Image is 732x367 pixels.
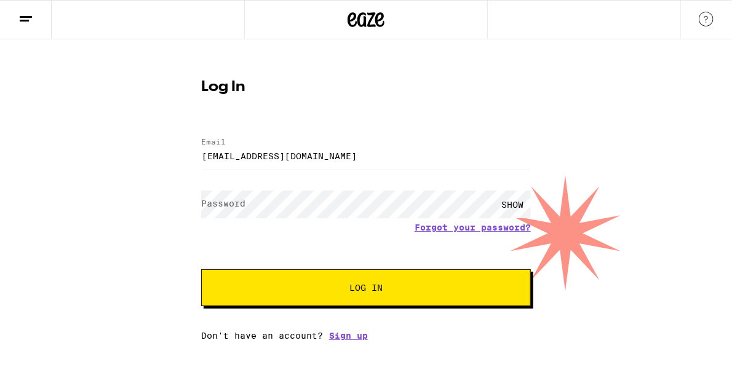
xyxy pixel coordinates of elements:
[201,80,531,95] h1: Log In
[201,142,531,170] input: Email
[415,223,531,232] a: Forgot your password?
[201,331,531,341] div: Don't have an account?
[494,191,531,218] div: SHOW
[329,331,368,341] a: Sign up
[7,9,89,18] span: Hi. Need any help?
[201,138,226,146] label: Email
[201,199,245,208] label: Password
[349,283,383,292] span: Log In
[201,269,531,306] button: Log In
